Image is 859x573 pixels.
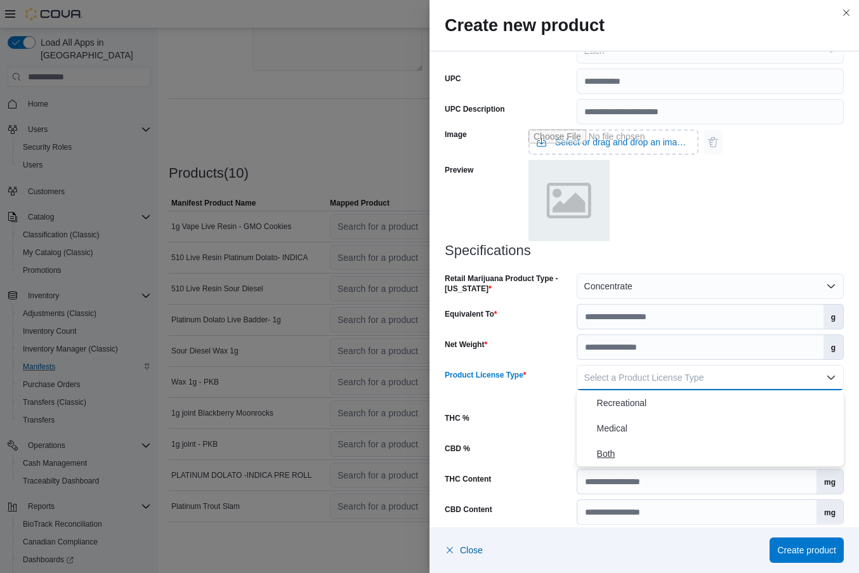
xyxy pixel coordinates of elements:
[528,160,610,241] img: placeholder.png
[577,390,844,466] div: Select listbox
[445,537,483,563] button: Close
[445,309,497,319] label: Equivalent To
[839,5,854,20] button: Close this dialog
[823,335,843,359] label: g
[816,470,843,494] label: mg
[823,305,843,329] label: g
[445,74,461,84] label: UPC
[597,446,839,461] span: Both
[445,165,473,175] label: Preview
[460,544,483,557] span: Close
[597,421,839,436] span: Medical
[816,500,843,524] label: mg
[445,370,526,380] label: Product License Type
[577,273,844,299] button: Concentrate
[445,129,467,140] label: Image
[445,444,470,454] label: CBD %
[445,15,844,36] h2: Create new product
[445,413,469,423] label: THC %
[445,474,491,484] label: THC Content
[597,395,839,411] span: Recreational
[584,372,704,383] span: Select a Product License Type
[577,365,844,390] button: Select a Product License Type
[445,339,487,350] label: Net Weight
[445,273,572,294] label: Retail Marijuana Product Type - [US_STATE]
[445,243,844,258] h3: Specifications
[445,104,505,114] label: UPC Description
[777,544,836,557] span: Create product
[528,129,698,155] input: Use aria labels when no actual label is in use
[445,504,492,515] label: CBD Content
[770,537,844,563] button: Create product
